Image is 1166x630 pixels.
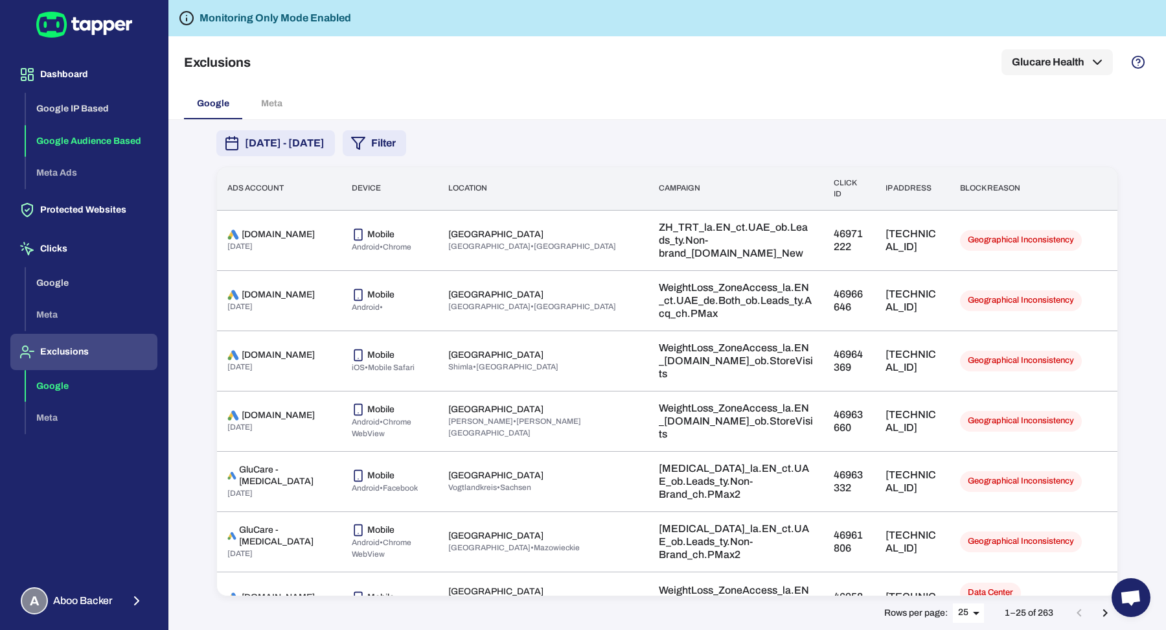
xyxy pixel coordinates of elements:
[960,355,1082,366] span: Geographical Inconsistency
[26,276,157,287] a: Google
[200,10,351,26] h6: Monitoring Only Mode Enabled
[227,423,253,432] span: [DATE]
[448,530,543,542] p: [GEOGRAPHIC_DATA]
[834,469,865,495] p: 46963332
[884,607,948,619] p: Rows per page:
[823,167,875,210] th: Click id
[10,345,157,356] a: Exclusions
[184,54,251,70] h5: Exclusions
[341,167,439,210] th: Device
[227,549,253,558] span: [DATE]
[367,524,394,536] p: Mobile
[227,302,253,311] span: [DATE]
[343,130,406,156] button: Filter
[26,379,157,390] a: Google
[886,469,939,495] p: [TECHNICAL_ID]
[227,489,253,498] span: [DATE]
[10,204,157,215] a: Protected Websites
[367,349,394,361] p: Mobile
[10,192,157,228] button: Protected Websites
[227,242,253,251] span: [DATE]
[352,538,411,559] span: Android • Chrome WebView
[960,295,1082,306] span: Geographical Inconsistency
[21,587,48,614] div: A
[242,410,315,421] p: [DOMAIN_NAME]
[448,362,558,371] span: Shimla • [GEOGRAPHIC_DATA]
[239,524,330,548] p: GluCare - [MEDICAL_DATA]
[26,370,157,402] button: Google
[834,227,865,253] p: 46971222
[10,68,157,79] a: Dashboard
[217,167,341,210] th: Ads account
[448,349,543,361] p: [GEOGRAPHIC_DATA]
[239,464,330,487] p: GluCare - [MEDICAL_DATA]
[448,586,543,598] p: [GEOGRAPHIC_DATA]
[960,415,1082,426] span: Geographical Inconsistency
[875,167,950,210] th: IP address
[886,529,939,555] p: [TECHNICAL_ID]
[834,590,865,616] p: 46958463
[53,594,113,607] span: Aboo Backer
[1005,607,1053,619] p: 1–25 of 263
[227,362,253,371] span: [DATE]
[242,229,315,240] p: [DOMAIN_NAME]
[184,88,1150,119] div: platform selection
[367,470,394,482] p: Mobile
[367,229,394,240] p: Mobile
[448,404,543,415] p: [GEOGRAPHIC_DATA]
[648,167,824,210] th: Campaign
[26,102,157,113] a: Google IP Based
[448,302,616,311] span: [GEOGRAPHIC_DATA] • [GEOGRAPHIC_DATA]
[367,289,394,301] p: Mobile
[179,10,194,26] svg: Tapper is not blocking any fraudulent activity for this domain
[1112,578,1150,617] a: Open chat
[448,242,616,251] span: [GEOGRAPHIC_DATA] • [GEOGRAPHIC_DATA]
[352,363,415,372] span: iOS • Mobile Safari
[26,93,157,125] button: Google IP Based
[960,476,1082,487] span: Geographical Inconsistency
[367,592,394,603] p: Mobile
[438,167,648,210] th: Location
[659,221,814,260] p: ZH_TRT_la.EN_ct.UAE_ob.Leads_ty.Non-brand_[DOMAIN_NAME]_New
[245,135,325,151] span: [DATE] - [DATE]
[1001,49,1113,75] button: Glucare Health
[10,582,157,620] button: AAboo Backer
[448,470,543,482] p: [GEOGRAPHIC_DATA]
[659,342,814,380] p: WeightLoss_ZoneAccess_la.EN_[DOMAIN_NAME]_ob.StoreVisits
[184,88,242,119] button: Google
[352,417,411,438] span: Android • Chrome WebView
[26,125,157,157] button: Google Audience Based
[448,417,581,437] span: [PERSON_NAME] • [PERSON_NAME][GEOGRAPHIC_DATA]
[242,289,315,301] p: [DOMAIN_NAME]
[242,592,315,603] p: [DOMAIN_NAME]
[834,348,865,374] p: 46964369
[960,587,1021,598] span: Data Center
[834,408,865,434] p: 46963660
[352,303,383,312] span: Android •
[26,134,157,145] a: Google Audience Based
[216,130,335,156] button: [DATE] - [DATE]
[10,231,157,267] button: Clicks
[26,267,157,299] button: Google
[886,288,939,314] p: [TECHNICAL_ID]
[659,462,814,501] p: [MEDICAL_DATA]_la.EN_ct.UAE_ob.Leads_ty.Non-Brand_ch.PMax2
[950,167,1117,210] th: Block reason
[367,404,394,415] p: Mobile
[886,590,939,616] p: [TECHNICAL_ID]
[352,242,411,251] span: Android • Chrome
[960,536,1082,547] span: Geographical Inconsistency
[10,334,157,370] button: Exclusions
[953,603,984,622] div: 25
[10,242,157,253] a: Clicks
[659,522,814,561] p: [MEDICAL_DATA]_la.EN_ct.UAE_ob.Leads_ty.Non-Brand_ch.PMax2
[448,543,580,552] span: [GEOGRAPHIC_DATA] • Mazowieckie
[448,483,531,492] span: Vogtlandkreis • Sachsen
[834,529,865,555] p: 46961806
[352,484,418,493] span: Android • Facebook
[10,56,157,93] button: Dashboard
[448,289,543,301] p: [GEOGRAPHIC_DATA]
[242,349,315,361] p: [DOMAIN_NAME]
[659,281,814,320] p: WeightLoss_ZoneAccess_la.EN_ct.UAE_de.Both_ob.Leads_ty.Acq_ch.PMax
[886,227,939,253] p: [TECHNICAL_ID]
[960,235,1082,246] span: Geographical Inconsistency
